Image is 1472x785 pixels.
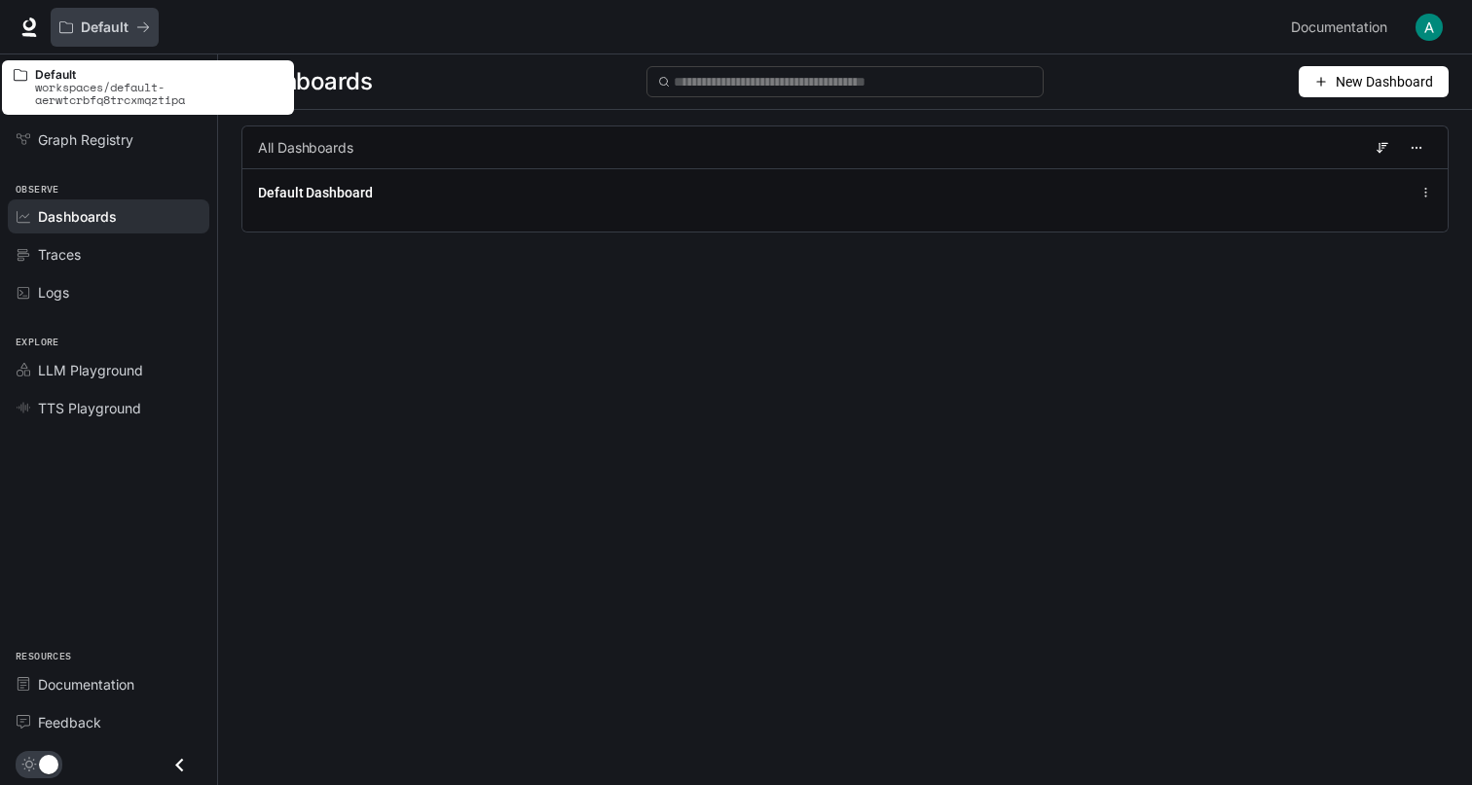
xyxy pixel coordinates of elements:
button: All workspaces [51,8,159,47]
a: Traces [8,237,209,271]
a: TTS Playground [8,391,209,425]
button: Close drawer [158,745,202,785]
a: Graph Registry [8,123,209,157]
a: Documentation [1283,8,1402,47]
a: Dashboards [8,199,209,233]
a: Logs [8,275,209,309]
a: Documentation [8,667,209,701]
span: New Dashboard [1336,71,1433,92]
span: Logs [38,282,69,303]
span: Documentation [38,674,134,695]
span: LLM Playground [38,360,143,380]
a: LLM Playground [8,353,209,387]
a: Feedback [8,705,209,739]
span: Traces [38,244,81,265]
img: User avatar [1416,14,1443,41]
button: User avatar [1410,8,1449,47]
span: Dashboards [38,206,117,227]
p: Default [81,19,129,36]
span: Graph Registry [38,129,133,150]
span: Documentation [1291,16,1387,40]
button: New Dashboard [1299,66,1449,97]
span: Feedback [38,712,101,732]
span: Dark mode toggle [39,753,58,774]
p: workspaces/default-aerwtcrbfq8trcxmqztipa [35,81,282,106]
a: Default Dashboard [258,183,373,202]
span: All Dashboards [258,138,353,158]
span: Dashboards [241,62,372,101]
span: TTS Playground [38,398,141,418]
p: Default [35,68,282,81]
